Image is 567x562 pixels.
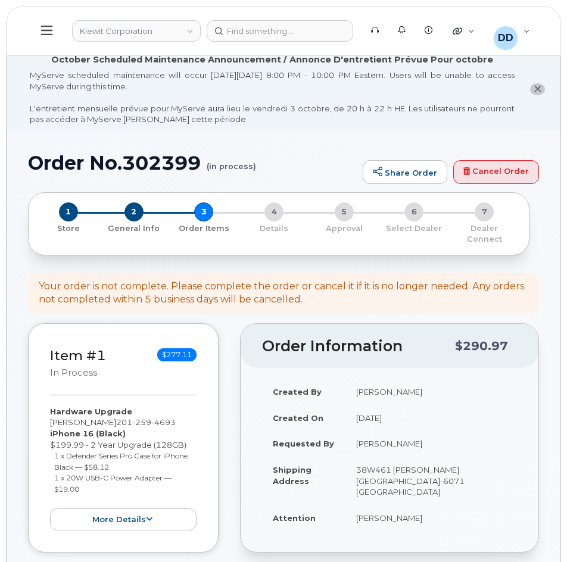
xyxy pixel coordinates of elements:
small: (in process) [207,152,256,171]
a: Cancel Order [453,160,539,184]
strong: Created By [273,387,322,396]
td: 38W461 [PERSON_NAME][GEOGRAPHIC_DATA]-6071 [GEOGRAPHIC_DATA] [345,457,517,505]
span: 259 [132,417,151,427]
strong: Attention [273,513,316,523]
td: [PERSON_NAME] [345,505,517,531]
a: Item #1 [50,347,106,364]
h1: Order No.302399 [28,152,357,173]
strong: iPhone 16 (Black) [50,429,126,438]
iframe: Messenger Launcher [515,510,558,553]
a: Share Order [363,160,447,184]
div: MyServe scheduled maintenance will occur [DATE][DATE] 8:00 PM - 10:00 PM Eastern. Users will be u... [30,70,515,125]
small: 1 x Defender Series Pro Case for iPhone Black — $58.12 [54,451,188,472]
div: $290.97 [455,335,508,357]
div: October Scheduled Maintenance Announcement / Annonce D'entretient Prévue Pour octobre [51,54,493,66]
button: more details [50,508,197,530]
strong: Hardware Upgrade [50,407,132,416]
span: 2 [124,202,144,221]
p: Store [43,223,94,234]
span: 4693 [151,417,176,427]
small: in process [50,367,97,378]
span: 1 [59,202,78,221]
button: close notification [530,83,545,96]
a: 2 General Info [99,221,169,234]
h2: Order Information [262,338,455,355]
td: [PERSON_NAME] [345,379,517,405]
span: 201 [116,417,176,427]
div: [PERSON_NAME] $199.99 - 2 Year Upgrade (128GB) [50,406,197,530]
a: 1 Store [38,221,99,234]
span: $277.11 [157,348,197,361]
td: [DATE] [345,405,517,431]
strong: Shipping Address [273,465,311,486]
p: General Info [104,223,164,234]
td: [PERSON_NAME] [345,430,517,457]
div: Your order is not complete. Please complete the order or cancel it if it is no longer needed. Any... [39,280,528,307]
small: 1 x 20W USB-C Power Adapter — $19.00 [54,473,172,494]
strong: Requested By [273,439,334,448]
strong: Created On [273,413,323,423]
